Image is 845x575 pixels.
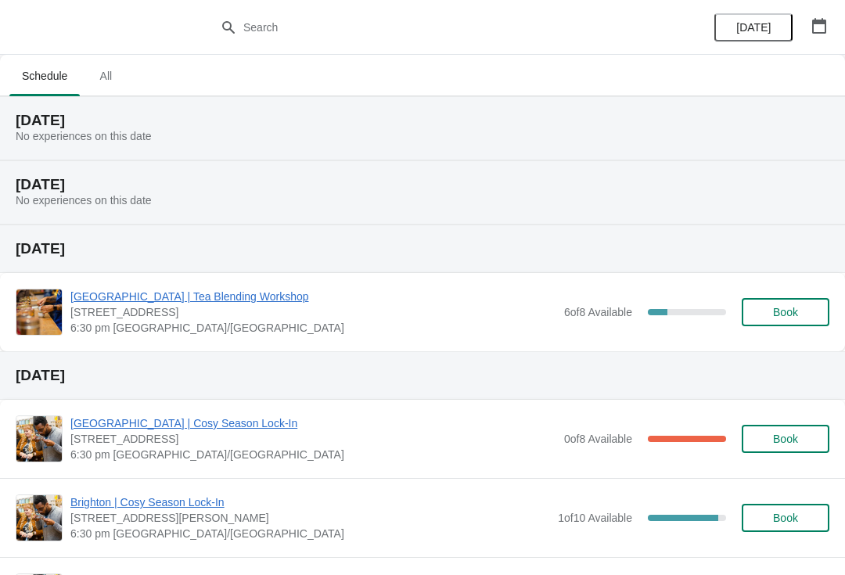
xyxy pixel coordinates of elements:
[564,433,632,445] span: 0 of 8 Available
[564,306,632,318] span: 6 of 8 Available
[742,298,829,326] button: Book
[9,62,80,90] span: Schedule
[243,13,634,41] input: Search
[70,447,556,462] span: 6:30 pm [GEOGRAPHIC_DATA]/[GEOGRAPHIC_DATA]
[742,504,829,532] button: Book
[16,177,829,192] h2: [DATE]
[773,433,798,445] span: Book
[70,415,556,431] span: [GEOGRAPHIC_DATA] | Cosy Season Lock-In
[742,425,829,453] button: Book
[86,62,125,90] span: All
[16,130,152,142] span: No experiences on this date
[70,304,556,320] span: [STREET_ADDRESS]
[736,21,771,34] span: [DATE]
[16,416,62,462] img: Brighton Beach | Cosy Season Lock-In | 38-39 Kings Road Arches, Brighton, BN1 2LN | 6:30 pm Europ...
[714,13,793,41] button: [DATE]
[558,512,632,524] span: 1 of 10 Available
[70,526,550,541] span: 6:30 pm [GEOGRAPHIC_DATA]/[GEOGRAPHIC_DATA]
[70,289,556,304] span: [GEOGRAPHIC_DATA] | Tea Blending Workshop
[16,368,829,383] h2: [DATE]
[16,289,62,335] img: Brighton Beach | Tea Blending Workshop | 38-39 Kings Road Arches, Brighton, BN1 2LN | 6:30 pm Eur...
[16,495,62,541] img: Brighton | Cosy Season Lock-In | 41 Gardner Street, Brighton BN1 1UN, UK | 6:30 pm Europe/London
[16,113,829,128] h2: [DATE]
[16,241,829,257] h2: [DATE]
[70,320,556,336] span: 6:30 pm [GEOGRAPHIC_DATA]/[GEOGRAPHIC_DATA]
[70,431,556,447] span: [STREET_ADDRESS]
[773,512,798,524] span: Book
[16,194,152,207] span: No experiences on this date
[70,510,550,526] span: [STREET_ADDRESS][PERSON_NAME]
[773,306,798,318] span: Book
[70,494,550,510] span: Brighton | Cosy Season Lock-In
